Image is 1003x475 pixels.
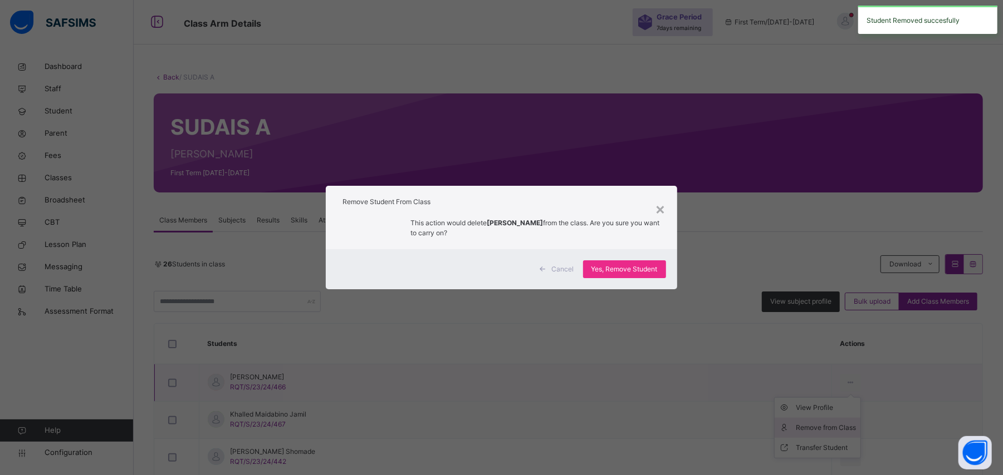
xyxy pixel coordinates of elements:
[655,197,666,220] div: ×
[591,264,658,274] span: Yes, Remove Student
[858,6,997,34] div: Student Removed succesfully
[343,197,660,207] h1: Remove Student From Class
[487,219,544,227] strong: [PERSON_NAME]
[552,264,574,274] span: Cancel
[411,218,661,238] p: This action would delete from the class. Are you sure you want to carry on?
[958,436,992,469] button: Open asap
